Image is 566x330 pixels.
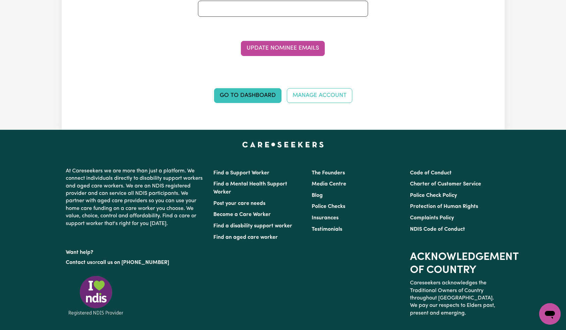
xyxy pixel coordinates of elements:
p: Careseekers acknowledges the Traditional Owners of Country throughout [GEOGRAPHIC_DATA]. We pay o... [410,277,500,320]
a: Manage Account [287,88,352,103]
img: Registered NDIS provider [66,275,126,317]
a: Insurances [312,215,339,221]
a: Contact us [66,260,92,265]
p: At Careseekers we are more than just a platform. We connect individuals directly to disability su... [66,165,205,230]
a: call us on [PHONE_NUMBER] [97,260,169,265]
a: Police Check Policy [410,193,457,198]
a: Find a disability support worker [213,223,292,229]
a: Protection of Human Rights [410,204,478,209]
a: Post your care needs [213,201,265,206]
a: Media Centre [312,181,346,187]
h2: Acknowledgement of Country [410,251,500,277]
a: Blog [312,193,323,198]
a: Complaints Policy [410,215,454,221]
p: or [66,256,205,269]
a: Testimonials [312,227,342,232]
iframe: Button to launch messaging window [539,303,561,325]
a: NDIS Code of Conduct [410,227,465,232]
a: Find a Mental Health Support Worker [213,181,287,195]
a: Go to Dashboard [214,88,281,103]
a: Careseekers home page [242,142,324,147]
a: The Founders [312,170,345,176]
p: Want help? [66,246,205,256]
a: Police Checks [312,204,345,209]
a: Become a Care Worker [213,212,271,217]
a: Charter of Customer Service [410,181,481,187]
a: Find a Support Worker [213,170,269,176]
a: Code of Conduct [410,170,452,176]
button: Update Nominee Emails [241,41,325,56]
a: Find an aged care worker [213,235,278,240]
